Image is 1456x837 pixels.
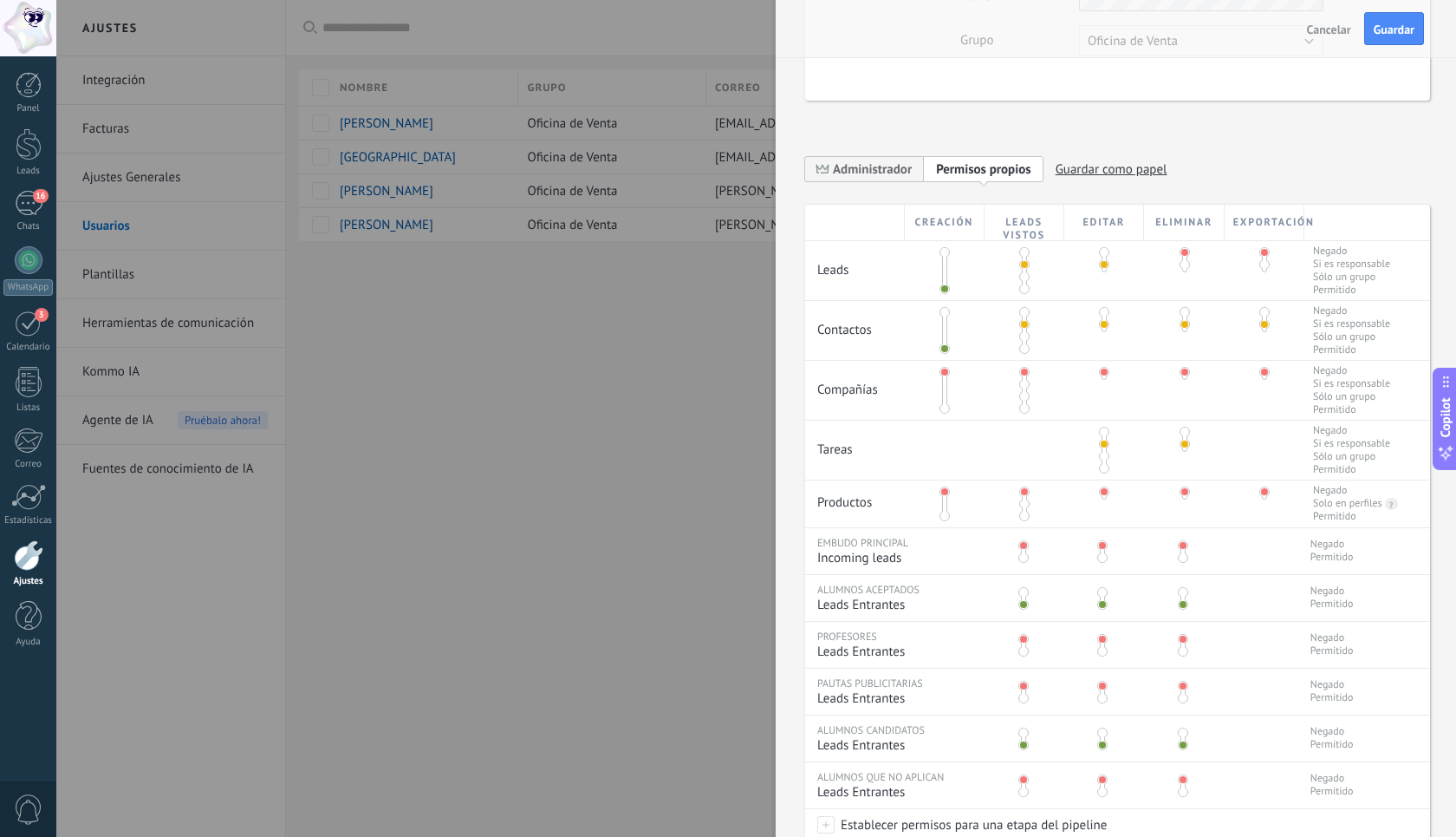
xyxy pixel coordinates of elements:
div: Solo en perfiles [1313,497,1382,510]
div: Permitido [1313,510,1356,523]
span: Negado [1310,631,1354,644]
span: Negado [1310,725,1354,738]
span: PAUTAS PUBLICITARIAS [817,677,923,690]
div: Listas [3,402,54,414]
div: Calendario [3,342,54,353]
span: PROFESORES [817,631,877,644]
span: Si es responsable [1313,258,1390,271]
span: Negado [1310,585,1354,598]
div: Leads [3,166,54,177]
span: Permitido [1313,403,1390,416]
span: Permitido [1310,738,1354,751]
div: Contactos [805,301,905,347]
span: Sólo un grupo [1313,330,1390,343]
div: Exportación [1225,205,1304,240]
div: WhatsApp [3,279,53,296]
span: ALUMNOS ACEPTADOS [817,584,920,597]
span: Guardar como papel [1056,156,1167,183]
div: Leads [805,241,905,287]
span: Leads Entrantes [817,597,978,613]
span: Negado [1313,364,1390,377]
span: Negado [1313,245,1390,258]
span: Permitido [1310,785,1354,798]
span: Sólo un grupo [1313,450,1390,463]
span: EMBUDO PRINCIPAL [817,537,908,550]
div: Ajustes [3,576,54,587]
span: ALUMNOS QUE NO APLICAN [817,771,944,784]
span: Permitido [1313,343,1390,356]
span: Administrador [833,161,912,178]
span: Guardar [1374,23,1414,36]
span: Leads Entrantes [817,737,978,754]
div: Creación [905,205,985,240]
span: Administrador [805,155,924,182]
div: ? [1385,498,1394,511]
span: Sólo un grupo [1313,271,1390,284]
div: Negado [1313,484,1347,497]
span: Leads Entrantes [817,644,978,660]
span: Negado [1313,304,1390,317]
span: 16 [33,189,48,203]
span: Añadir nueva función [924,155,1043,182]
div: Eliminar [1144,205,1224,240]
span: Incoming leads [817,550,978,566]
div: Correo [3,459,54,470]
div: Ayuda [3,637,54,648]
span: Si es responsable [1313,437,1390,450]
div: Leads vistos [985,205,1064,240]
span: Copilot [1437,397,1454,437]
span: Si es responsable [1313,377,1390,390]
span: Permitido [1310,644,1354,657]
span: Permitido [1310,598,1354,611]
div: Editar [1064,205,1144,240]
span: 3 [35,308,49,322]
span: Negado [1310,772,1354,785]
div: Tareas [805,421,905,467]
div: Estadísticas [3,515,54,526]
span: Permitido [1310,691,1354,704]
span: Permisos propios [936,161,1031,178]
div: Panel [3,103,54,114]
span: Sólo un grupo [1313,390,1390,403]
span: Leads Entrantes [817,690,978,707]
button: Guardar [1364,12,1424,45]
span: Permitido [1310,551,1354,564]
span: Si es responsable [1313,317,1390,330]
span: ALUMNOS CANDIDATOS [817,724,925,737]
span: Negado [1310,678,1354,691]
button: Cancelar [1300,15,1358,43]
span: Negado [1313,424,1390,437]
span: Permitido [1313,284,1390,297]
span: Leads Entrantes [817,784,978,801]
span: Permitido [1313,463,1390,476]
div: Compañías [805,361,905,407]
div: Productos [805,481,905,520]
div: Chats [3,221,54,232]
span: Cancelar [1307,23,1351,36]
span: Negado [1310,538,1354,551]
